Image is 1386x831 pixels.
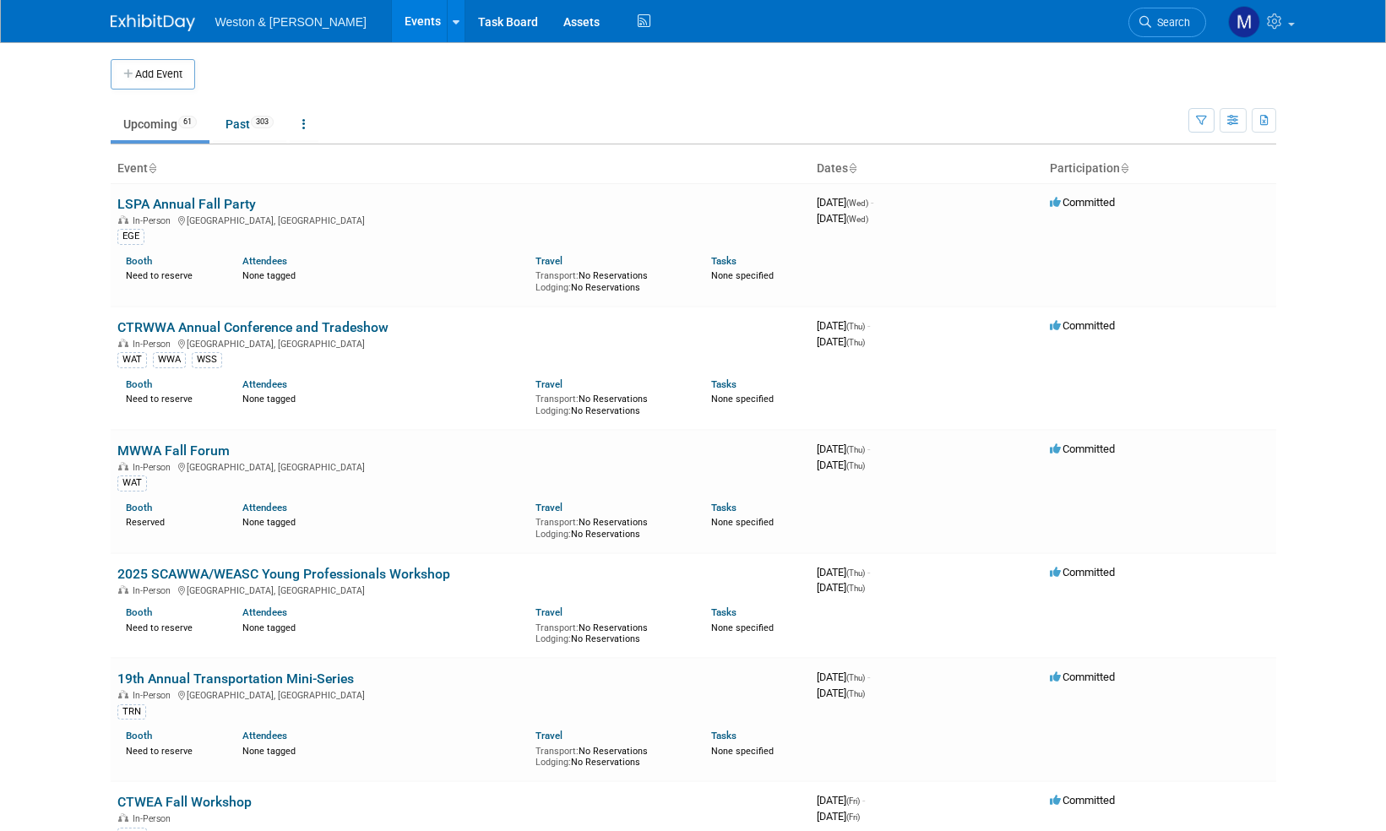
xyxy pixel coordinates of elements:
[867,566,870,578] span: -
[846,338,865,347] span: (Thu)
[867,671,870,683] span: -
[535,517,579,528] span: Transport:
[846,198,868,208] span: (Wed)
[846,584,865,593] span: (Thu)
[126,378,152,390] a: Booth
[111,155,810,183] th: Event
[817,319,870,332] span: [DATE]
[178,116,197,128] span: 61
[117,671,354,687] a: 19th Annual Transportation Mini-Series
[867,319,870,332] span: -
[1128,8,1206,37] a: Search
[535,730,563,741] a: Travel
[711,255,736,267] a: Tasks
[117,566,450,582] a: 2025 SCAWWA/WEASC Young Professionals Workshop
[126,513,218,529] div: Reserved
[535,619,686,645] div: No Reservations No Reservations
[153,352,186,367] div: WWA
[535,529,571,540] span: Lodging:
[111,59,195,90] button: Add Event
[871,196,873,209] span: -
[118,690,128,698] img: In-Person Event
[117,336,803,350] div: [GEOGRAPHIC_DATA], [GEOGRAPHIC_DATA]
[126,502,152,513] a: Booth
[117,475,147,491] div: WAT
[126,619,218,634] div: Need to reserve
[535,270,579,281] span: Transport:
[126,390,218,405] div: Need to reserve
[242,619,523,634] div: None tagged
[1050,196,1115,209] span: Committed
[242,742,523,758] div: None tagged
[817,581,865,594] span: [DATE]
[117,229,144,244] div: EGE
[711,517,774,528] span: None specified
[846,796,860,806] span: (Fri)
[711,622,774,633] span: None specified
[817,443,870,455] span: [DATE]
[711,270,774,281] span: None specified
[242,606,287,618] a: Attendees
[117,794,252,810] a: CTWEA Fall Workshop
[535,394,579,405] span: Transport:
[133,215,176,226] span: In-Person
[118,339,128,347] img: In-Person Event
[535,405,571,416] span: Lodging:
[1050,443,1115,455] span: Committed
[1228,6,1260,38] img: Mary Ann Trujillo
[862,794,865,807] span: -
[118,585,128,594] img: In-Person Event
[242,502,287,513] a: Attendees
[867,443,870,455] span: -
[535,742,686,769] div: No Reservations No Reservations
[118,215,128,224] img: In-Person Event
[133,813,176,824] span: In-Person
[535,606,563,618] a: Travel
[242,255,287,267] a: Attendees
[126,730,152,741] a: Booth
[251,116,274,128] span: 303
[111,108,209,140] a: Upcoming61
[133,462,176,473] span: In-Person
[711,730,736,741] a: Tasks
[126,267,218,282] div: Need to reserve
[711,502,736,513] a: Tasks
[817,671,870,683] span: [DATE]
[535,502,563,513] a: Travel
[846,689,865,698] span: (Thu)
[133,339,176,350] span: In-Person
[817,459,865,471] span: [DATE]
[213,108,286,140] a: Past303
[848,161,856,175] a: Sort by Start Date
[535,633,571,644] span: Lodging:
[817,794,865,807] span: [DATE]
[242,730,287,741] a: Attendees
[242,513,523,529] div: None tagged
[126,742,218,758] div: Need to reserve
[535,282,571,293] span: Lodging:
[846,445,865,454] span: (Thu)
[817,196,873,209] span: [DATE]
[117,196,256,212] a: LSPA Annual Fall Party
[117,583,803,596] div: [GEOGRAPHIC_DATA], [GEOGRAPHIC_DATA]
[535,267,686,293] div: No Reservations No Reservations
[846,568,865,578] span: (Thu)
[810,155,1043,183] th: Dates
[117,443,230,459] a: MWWA Fall Forum
[1050,671,1115,683] span: Committed
[846,673,865,682] span: (Thu)
[133,585,176,596] span: In-Person
[846,322,865,331] span: (Thu)
[1050,319,1115,332] span: Committed
[118,813,128,822] img: In-Person Event
[846,215,868,224] span: (Wed)
[1050,794,1115,807] span: Committed
[817,212,868,225] span: [DATE]
[817,566,870,578] span: [DATE]
[711,394,774,405] span: None specified
[817,335,865,348] span: [DATE]
[711,378,736,390] a: Tasks
[126,606,152,618] a: Booth
[117,704,146,720] div: TRN
[215,15,367,29] span: Weston & [PERSON_NAME]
